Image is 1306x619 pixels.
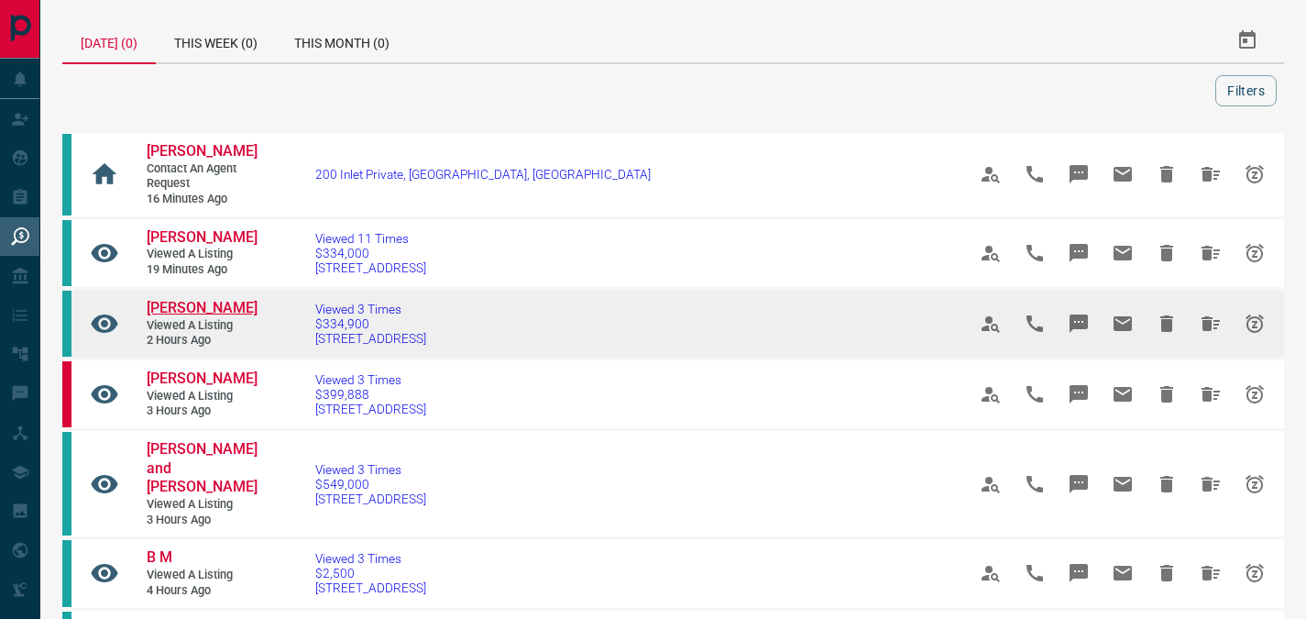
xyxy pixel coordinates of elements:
[1189,231,1233,275] span: Hide All from Connor Emery
[315,316,426,331] span: $334,900
[315,566,426,580] span: $2,500
[147,568,257,583] span: Viewed a Listing
[147,142,258,160] span: [PERSON_NAME]
[315,462,426,477] span: Viewed 3 Times
[315,372,426,416] a: Viewed 3 Times$399,888[STREET_ADDRESS]
[1101,551,1145,595] span: Email
[62,134,71,216] div: condos.ca
[969,231,1013,275] span: View Profile
[969,551,1013,595] span: View Profile
[1145,551,1189,595] span: Hide
[1057,231,1101,275] span: Message
[1145,372,1189,416] span: Hide
[1101,372,1145,416] span: Email
[1189,551,1233,595] span: Hide All from B M
[147,299,257,318] a: [PERSON_NAME]
[147,497,257,513] span: Viewed a Listing
[1233,302,1277,346] span: Snooze
[315,331,426,346] span: [STREET_ADDRESS]
[315,260,426,275] span: [STREET_ADDRESS]
[315,302,426,346] a: Viewed 3 Times$334,900[STREET_ADDRESS]
[147,370,257,389] a: [PERSON_NAME]
[1233,372,1277,416] span: Snooze
[1233,152,1277,196] span: Snooze
[147,247,257,262] span: Viewed a Listing
[147,333,257,348] span: 2 hours ago
[147,370,258,387] span: [PERSON_NAME]
[315,387,426,402] span: $399,888
[1233,551,1277,595] span: Snooze
[62,361,71,427] div: property.ca
[1225,18,1269,62] button: Select Date Range
[147,513,257,528] span: 3 hours ago
[62,18,156,64] div: [DATE] (0)
[1189,372,1233,416] span: Hide All from Harrison Reay
[147,548,257,568] a: B M
[969,152,1013,196] span: View Profile
[1189,302,1233,346] span: Hide All from Alexandra Durrani
[147,228,258,246] span: [PERSON_NAME]
[147,142,257,161] a: [PERSON_NAME]
[147,318,257,334] span: Viewed a Listing
[1145,152,1189,196] span: Hide
[147,262,257,278] span: 19 minutes ago
[315,551,426,566] span: Viewed 3 Times
[62,540,71,606] div: condos.ca
[1013,302,1057,346] span: Call
[315,231,426,246] span: Viewed 11 Times
[1145,231,1189,275] span: Hide
[147,192,257,207] span: 16 minutes ago
[62,432,71,536] div: condos.ca
[1233,462,1277,506] span: Snooze
[1101,231,1145,275] span: Email
[147,161,257,192] span: Contact an Agent Request
[315,167,651,182] a: 200 Inlet Private, [GEOGRAPHIC_DATA], [GEOGRAPHIC_DATA]
[1013,551,1057,595] span: Call
[1057,462,1101,506] span: Message
[1057,302,1101,346] span: Message
[315,372,426,387] span: Viewed 3 Times
[147,440,257,497] a: [PERSON_NAME] and [PERSON_NAME]
[315,402,426,416] span: [STREET_ADDRESS]
[62,220,71,286] div: condos.ca
[1145,462,1189,506] span: Hide
[315,580,426,595] span: [STREET_ADDRESS]
[276,18,408,62] div: This Month (0)
[315,477,426,492] span: $549,000
[147,228,257,248] a: [PERSON_NAME]
[1189,462,1233,506] span: Hide All from Terry and McCoy
[1189,152,1233,196] span: Hide All from Sandra Lahoud
[315,462,426,506] a: Viewed 3 Times$549,000[STREET_ADDRESS]
[315,302,426,316] span: Viewed 3 Times
[147,583,257,599] span: 4 hours ago
[1233,231,1277,275] span: Snooze
[315,231,426,275] a: Viewed 11 Times$334,000[STREET_ADDRESS]
[315,492,426,506] span: [STREET_ADDRESS]
[62,291,71,357] div: condos.ca
[1145,302,1189,346] span: Hide
[1057,551,1101,595] span: Message
[969,462,1013,506] span: View Profile
[147,548,172,566] span: B M
[1013,462,1057,506] span: Call
[147,389,257,404] span: Viewed a Listing
[315,551,426,595] a: Viewed 3 Times$2,500[STREET_ADDRESS]
[147,440,258,496] span: [PERSON_NAME] and [PERSON_NAME]
[1057,372,1101,416] span: Message
[1013,372,1057,416] span: Call
[315,246,426,260] span: $334,000
[1057,152,1101,196] span: Message
[969,302,1013,346] span: View Profile
[1101,462,1145,506] span: Email
[1215,75,1277,106] button: Filters
[147,403,257,419] span: 3 hours ago
[1013,152,1057,196] span: Call
[156,18,276,62] div: This Week (0)
[147,299,258,316] span: [PERSON_NAME]
[969,372,1013,416] span: View Profile
[1013,231,1057,275] span: Call
[1101,302,1145,346] span: Email
[1101,152,1145,196] span: Email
